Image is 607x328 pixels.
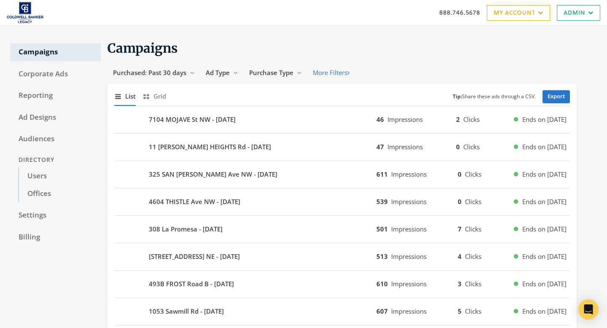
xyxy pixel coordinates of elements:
[458,307,462,315] b: 5
[376,252,388,261] b: 513
[7,2,43,23] img: Adwerx
[149,169,277,179] b: 325 SAN [PERSON_NAME] Ave NW - [DATE]
[391,280,427,288] span: Impressions
[114,137,570,157] button: 11 [PERSON_NAME] HEIGHTS Rd - [DATE]47Impressions0ClicksEnds on [DATE]
[19,185,101,203] a: Offices
[244,65,307,81] button: Purchase Type
[153,91,166,101] span: Grid
[376,142,384,151] b: 47
[465,197,481,206] span: Clicks
[114,87,136,105] button: List
[114,219,570,239] button: 308 La Promesa - [DATE]501Impressions7ClicksEnds on [DATE]
[10,229,101,246] a: Billing
[107,40,178,56] span: Campaigns
[465,280,481,288] span: Clicks
[114,192,570,212] button: 4604 THISTLE Ave NW - [DATE]539Impressions0ClicksEnds on [DATE]
[149,142,271,152] b: 11 [PERSON_NAME] HEIGHTS Rd - [DATE]
[10,207,101,224] a: Settings
[465,225,481,233] span: Clicks
[114,274,570,294] button: 493B FROST Road B - [DATE]610Impressions3ClicksEnds on [DATE]
[10,130,101,148] a: Audiences
[19,167,101,185] a: Users
[387,142,423,151] span: Impressions
[522,252,567,261] span: Ends on [DATE]
[249,68,293,77] span: Purchase Type
[376,170,388,178] b: 611
[376,197,388,206] b: 539
[391,170,427,178] span: Impressions
[376,307,388,315] b: 607
[543,90,570,103] a: Export
[453,93,536,101] small: Share these ads through a CSV.
[453,93,462,100] b: Tip:
[522,197,567,207] span: Ends on [DATE]
[114,110,570,130] button: 7104 MOJAVE St NW - [DATE]46Impressions2ClicksEnds on [DATE]
[149,224,223,234] b: 308 La Promesa - [DATE]
[458,170,462,178] b: 0
[458,252,462,261] b: 4
[522,142,567,152] span: Ends on [DATE]
[149,279,234,289] b: 493B FROST Road B - [DATE]
[522,169,567,179] span: Ends on [DATE]
[439,8,480,17] a: 888.746.5678
[10,109,101,126] a: Ad Designs
[522,306,567,316] span: Ends on [DATE]
[557,5,600,21] a: Admin
[142,87,166,105] button: Grid
[376,280,388,288] b: 610
[10,43,101,61] a: Campaigns
[107,65,200,81] button: Purchased: Past 30 days
[463,142,480,151] span: Clicks
[113,68,186,77] span: Purchased: Past 30 days
[522,224,567,234] span: Ends on [DATE]
[376,225,388,233] b: 501
[391,197,427,206] span: Impressions
[10,87,101,105] a: Reporting
[376,115,384,124] b: 46
[10,152,101,168] div: Directory
[465,170,481,178] span: Clicks
[391,307,427,315] span: Impressions
[307,65,355,81] button: More Filters
[206,68,230,77] span: Ad Type
[465,252,481,261] span: Clicks
[149,306,224,316] b: 1053 Sawmill Rd - [DATE]
[458,225,462,233] b: 7
[387,115,423,124] span: Impressions
[458,197,462,206] b: 0
[114,164,570,185] button: 325 SAN [PERSON_NAME] Ave NW - [DATE]611Impressions0ClicksEnds on [DATE]
[149,197,240,207] b: 4604 THISTLE Ave NW - [DATE]
[391,225,427,233] span: Impressions
[456,142,460,151] b: 0
[125,91,136,101] span: List
[463,115,480,124] span: Clicks
[522,279,567,289] span: Ends on [DATE]
[578,299,599,320] div: Open Intercom Messenger
[522,115,567,124] span: Ends on [DATE]
[149,252,240,261] b: [STREET_ADDRESS] NE - [DATE]
[487,5,550,21] a: My Account
[465,307,481,315] span: Clicks
[114,301,570,322] button: 1053 Sawmill Rd - [DATE]607Impressions5ClicksEnds on [DATE]
[149,115,236,124] b: 7104 MOJAVE St NW - [DATE]
[10,65,101,83] a: Corporate Ads
[456,115,460,124] b: 2
[114,247,570,267] button: [STREET_ADDRESS] NE - [DATE]513Impressions4ClicksEnds on [DATE]
[391,252,427,261] span: Impressions
[458,280,462,288] b: 3
[200,65,244,81] button: Ad Type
